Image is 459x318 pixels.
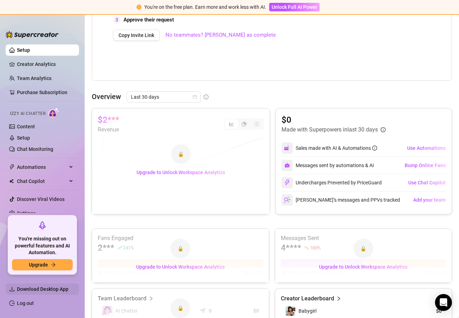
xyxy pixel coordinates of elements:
[123,17,174,23] strong: Approve their request
[137,5,141,10] span: exclamation-circle
[284,197,290,203] img: svg%3e
[29,262,48,268] span: Upgrade
[17,124,35,129] a: Content
[354,239,373,258] div: 🔒
[113,30,160,41] button: Copy Invite Link
[9,164,15,170] span: thunderbolt
[408,180,446,185] span: Use Chat Copilot
[165,31,276,39] a: No teammates? [PERSON_NAME] as complete
[9,179,14,184] img: Chat Copilot
[282,177,382,188] div: Undercharges Prevented by PriceGuard
[285,306,295,316] img: Babygirl
[131,167,231,178] button: Upgrade to Unlock Workspace Analytics
[284,163,290,168] img: svg%3e
[6,31,59,38] img: logo-BBDzfeDw.svg
[282,160,374,171] div: Messages sent by automations & AI
[171,144,191,164] div: 🔒
[17,161,67,173] span: Automations
[170,298,190,318] div: 🔒
[131,92,197,102] span: Last 30 days
[372,146,377,151] span: info-circle
[17,300,34,306] a: Log out
[336,294,341,303] span: right
[119,32,154,38] span: Copy Invite Link
[282,114,386,126] article: $0
[413,194,446,206] button: Add your team
[272,4,317,10] span: Unlock Full AI Power
[298,308,316,314] span: Babygirl
[136,264,225,270] span: Upgrade to Unlock Workspace Analytics
[12,259,73,270] button: Upgradearrow-right
[17,59,73,70] a: Creator Analytics
[435,294,452,311] div: Open Intercom Messenger
[193,95,197,99] span: calendar
[17,196,65,202] a: Discover Viral Videos
[137,170,225,175] span: Upgrade to Unlock Workspace Analytics
[204,94,209,99] span: info-circle
[281,294,334,303] article: Creator Leaderboard
[170,239,190,258] div: 🔒
[284,179,290,186] img: svg%3e
[408,177,446,188] button: Use Chat Copilot
[48,108,59,118] img: AI Chatter
[51,262,56,267] span: arrow-right
[17,176,67,187] span: Chat Copilot
[319,264,407,270] span: Upgrade to Unlock Workspace Analytics
[17,47,30,53] a: Setup
[410,307,442,314] article: $0
[113,16,121,24] div: 3
[9,286,15,292] span: download
[381,127,386,132] span: info-circle
[284,145,290,151] img: svg%3e
[92,91,121,102] article: Overview
[407,145,446,151] span: Use Automations
[144,4,266,10] span: You're on the free plan. Earn more and work less with AI.
[282,194,400,206] div: [PERSON_NAME]’s messages and PPVs tracked
[17,75,52,81] a: Team Analytics
[413,197,446,203] span: Add your team
[282,126,378,134] article: Made with Superpowers in last 30 days
[407,142,446,154] button: Use Automations
[17,87,73,98] a: Purchase Subscription
[269,4,320,10] a: Unlock Full AI Power
[17,210,36,216] a: Settings
[404,160,446,171] button: Bump Online Fans
[269,3,320,11] button: Unlock Full AI Power
[313,261,413,273] button: Upgrade to Unlock Workspace Analytics
[10,110,46,117] span: Izzy AI Chatter
[17,286,68,292] span: Download Desktop App
[17,135,30,141] a: Setup
[131,261,230,273] button: Upgrade to Unlock Workspace Analytics
[38,221,47,230] span: rocket
[296,144,377,152] div: Sales made with AI & Automations
[17,146,53,152] a: Chat Monitoring
[12,236,73,256] span: You're missing out on powerful features and AI Automation.
[405,163,446,168] span: Bump Online Fans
